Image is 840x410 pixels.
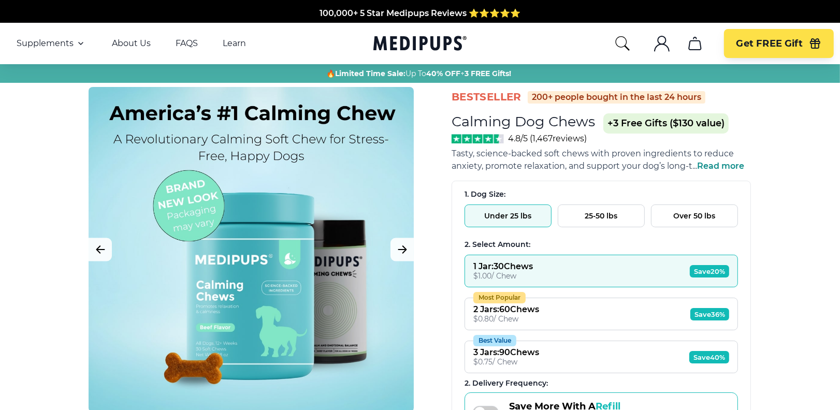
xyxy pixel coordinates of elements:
[651,204,738,227] button: Over 50 lbs
[558,204,645,227] button: 25-50 lbs
[473,347,539,357] div: 3 Jars : 90 Chews
[248,10,592,20] span: Made In The [GEOGRAPHIC_DATA] from domestic & globally sourced ingredients
[465,255,738,287] button: 1 Jar:30Chews$1.00/ ChewSave20%
[112,38,151,49] a: About Us
[465,240,738,250] div: 2. Select Amount:
[473,335,516,346] div: Best Value
[508,134,587,143] span: 4.8/5 ( 1,467 reviews)
[473,261,533,271] div: 1 Jar : 30 Chews
[473,292,526,303] div: Most Popular
[473,271,533,281] div: $ 1.00 / Chew
[690,265,729,277] span: Save 20%
[17,37,87,50] button: Supplements
[465,378,548,388] span: 2 . Delivery Frequency:
[89,238,112,261] button: Previous Image
[465,298,738,330] button: Most Popular2 Jars:60Chews$0.80/ ChewSave36%
[649,31,674,56] button: account
[614,35,631,52] button: search
[724,29,834,58] button: Get FREE Gift
[373,34,467,55] a: Medipups
[736,38,803,50] span: Get FREE Gift
[473,314,539,324] div: $ 0.80 / Chew
[689,351,729,363] span: Save 40%
[465,189,738,199] div: 1. Dog Size:
[390,238,414,261] button: Next Image
[452,113,595,130] h1: Calming Dog Chews
[452,161,692,171] span: anxiety, promote relaxation, and support your dog’s long-t
[465,204,552,227] button: Under 25 lbs
[452,149,734,158] span: Tasty, science-backed soft chews with proven ingredients to reduce
[697,161,744,171] span: Read more
[690,308,729,320] span: Save 36%
[603,113,729,134] span: +3 Free Gifts ($130 value)
[683,31,707,56] button: cart
[17,38,74,49] span: Supplements
[692,161,744,171] span: ...
[452,134,504,143] img: Stars - 4.8
[473,304,539,314] div: 2 Jars : 60 Chews
[223,38,246,49] a: Learn
[452,90,522,104] span: BestSeller
[326,68,511,79] span: 🔥 Up To +
[465,341,738,373] button: Best Value3 Jars:90Chews$0.75/ ChewSave40%
[176,38,198,49] a: FAQS
[473,357,539,367] div: $ 0.75 / Chew
[528,91,705,104] div: 200+ people bought in the last 24 hours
